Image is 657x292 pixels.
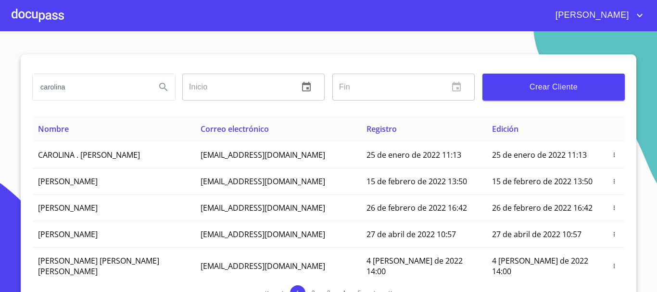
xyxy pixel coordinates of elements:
[38,176,98,187] span: [PERSON_NAME]
[201,150,325,160] span: [EMAIL_ADDRESS][DOMAIN_NAME]
[492,176,593,187] span: 15 de febrero de 2022 13:50
[492,203,593,213] span: 26 de febrero de 2022 16:42
[366,150,461,160] span: 25 de enero de 2022 11:13
[152,76,175,99] button: Search
[492,229,581,240] span: 27 de abril de 2022 10:57
[492,124,518,134] span: Edición
[33,74,148,100] input: search
[201,261,325,271] span: [EMAIL_ADDRESS][DOMAIN_NAME]
[38,150,140,160] span: CAROLINA . [PERSON_NAME]
[201,203,325,213] span: [EMAIL_ADDRESS][DOMAIN_NAME]
[38,203,98,213] span: [PERSON_NAME]
[482,74,625,101] button: Crear Cliente
[492,150,587,160] span: 25 de enero de 2022 11:13
[548,8,645,23] button: account of current user
[366,255,463,277] span: 4 [PERSON_NAME] de 2022 14:00
[366,124,397,134] span: Registro
[38,124,69,134] span: Nombre
[201,229,325,240] span: [EMAIL_ADDRESS][DOMAIN_NAME]
[366,176,467,187] span: 15 de febrero de 2022 13:50
[366,203,467,213] span: 26 de febrero de 2022 16:42
[548,8,634,23] span: [PERSON_NAME]
[201,176,325,187] span: [EMAIL_ADDRESS][DOMAIN_NAME]
[201,124,269,134] span: Correo electrónico
[366,229,456,240] span: 27 de abril de 2022 10:57
[38,229,98,240] span: [PERSON_NAME]
[492,255,588,277] span: 4 [PERSON_NAME] de 2022 14:00
[38,255,159,277] span: [PERSON_NAME] [PERSON_NAME] [PERSON_NAME]
[490,80,617,94] span: Crear Cliente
